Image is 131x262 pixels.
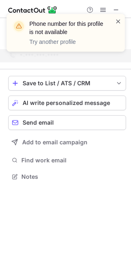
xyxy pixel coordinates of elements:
button: AI write personalized message [8,96,126,110]
button: Send email [8,115,126,130]
div: Save to List / ATS / CRM [23,80,112,87]
button: Notes [8,171,126,182]
header: Phone number for this profile is not available [30,20,105,36]
p: Try another profile [30,38,105,46]
span: Send email [23,119,54,126]
button: Add to email campaign [8,135,126,150]
button: Find work email [8,155,126,166]
span: Add to email campaign [22,139,87,146]
span: Notes [21,173,123,180]
span: Find work email [21,157,123,164]
img: warning [12,20,25,33]
span: AI write personalized message [23,100,110,106]
button: save-profile-one-click [8,76,126,91]
img: ContactOut v5.3.10 [8,5,57,15]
